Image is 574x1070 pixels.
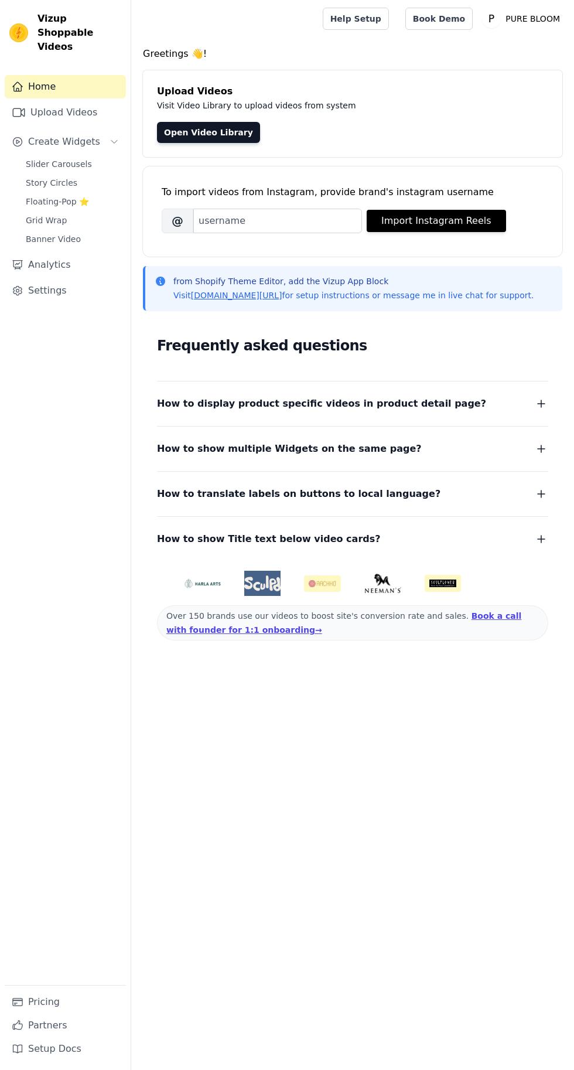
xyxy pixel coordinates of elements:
[26,233,81,245] span: Banner Video
[157,531,548,547] button: How to show Title text below video cards?
[425,575,462,592] img: Soulflower
[157,396,486,412] span: How to display product specific videos in product detail page?
[5,75,126,98] a: Home
[157,84,548,98] h4: Upload Videos
[19,212,126,229] a: Grid Wrap
[26,214,67,226] span: Grid Wrap
[37,12,121,54] span: Vizup Shoppable Videos
[157,334,548,357] h2: Frequently asked questions
[405,8,473,30] a: Book Demo
[19,156,126,172] a: Slider Carousels
[501,8,565,29] p: PURE BLOOM
[5,1037,126,1061] a: Setup Docs
[162,209,193,233] span: @
[5,990,126,1014] a: Pricing
[157,441,548,457] button: How to show multiple Widgets on the same page?
[26,196,89,207] span: Floating-Pop ⭐
[166,611,521,635] a: Book a call with founder for 1:1 onboarding
[193,209,362,233] input: username
[9,23,28,42] img: Vizup
[488,13,494,25] text: P
[26,177,77,189] span: Story Circles
[5,1014,126,1037] a: Partners
[157,122,260,143] a: Open Video Library
[19,193,126,210] a: Floating-Pop ⭐
[19,231,126,247] a: Banner Video
[19,175,126,191] a: Story Circles
[173,289,534,301] p: Visit for setup instructions or message me in live chat for support.
[191,291,282,300] a: [DOMAIN_NAME][URL]
[482,8,565,29] button: P PURE BLOOM
[244,575,281,591] img: Sculpd US
[304,575,341,592] img: Aachho
[157,486,440,502] span: How to translate labels on buttons to local language?
[5,130,126,154] button: Create Widgets
[143,47,562,61] h4: Greetings 👋!
[5,101,126,124] a: Upload Videos
[184,578,221,588] img: HarlaArts
[157,441,422,457] span: How to show multiple Widgets on the same page?
[157,98,548,113] p: Visit Video Library to upload videos from system
[5,279,126,302] a: Settings
[26,158,92,170] span: Slider Carousels
[162,185,544,199] div: To import videos from Instagram, provide brand's instagram username
[5,253,126,277] a: Analytics
[28,135,100,149] span: Create Widgets
[157,531,381,547] span: How to show Title text below video cards?
[157,486,548,502] button: How to translate labels on buttons to local language?
[173,275,534,287] p: from Shopify Theme Editor, add the Vizup App Block
[157,396,548,412] button: How to display product specific videos in product detail page?
[364,574,401,593] img: Neeman's
[367,210,506,232] button: Import Instagram Reels
[323,8,389,30] a: Help Setup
